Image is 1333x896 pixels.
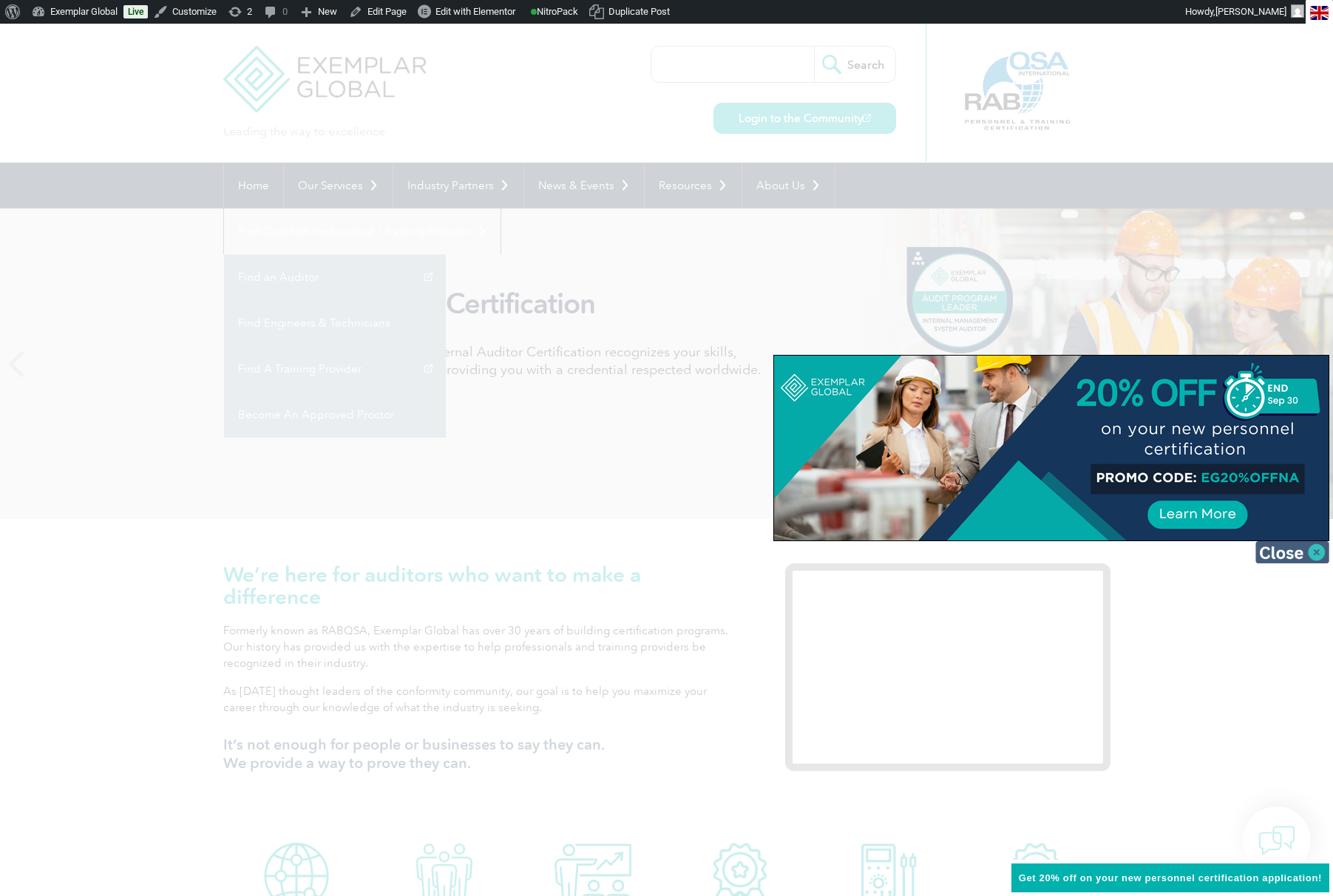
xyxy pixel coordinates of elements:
span: Get 20% off on your new personnel certification application! [1019,872,1322,883]
span: [PERSON_NAME] [1215,6,1286,17]
a: Live [123,5,148,18]
img: Close [1255,541,1329,563]
img: en [1310,6,1329,20]
span: Edit with Elementor [435,6,515,17]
